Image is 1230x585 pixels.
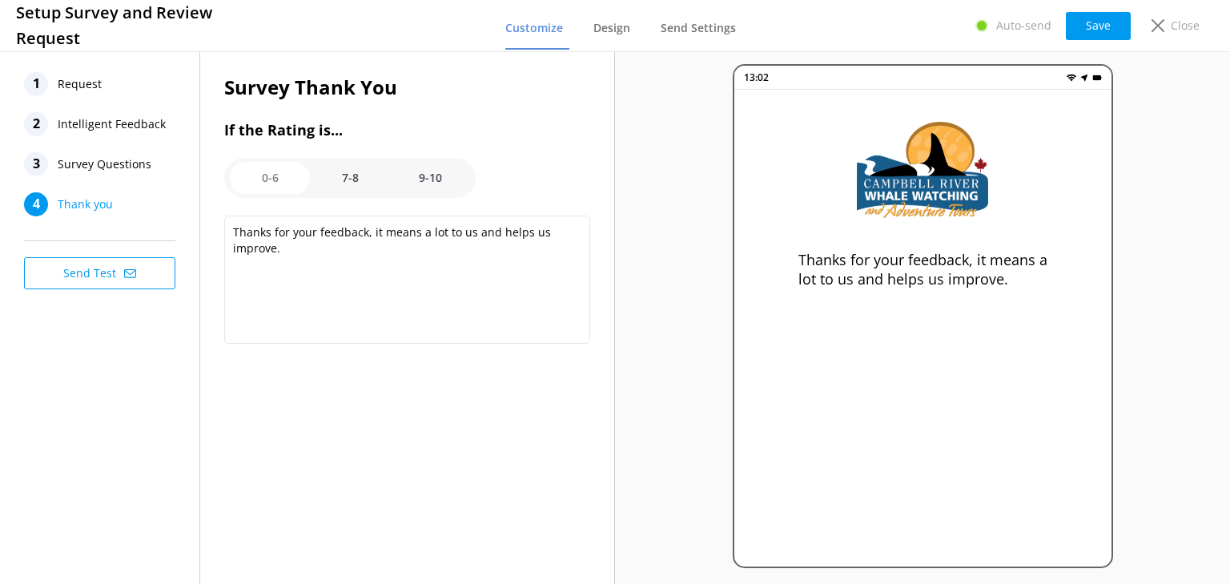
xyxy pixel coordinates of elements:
[24,152,48,176] div: 3
[661,20,736,36] span: Send Settings
[24,192,48,216] div: 4
[857,122,988,218] img: 654-1741904015.png
[1171,17,1200,34] p: Close
[310,162,390,194] option: 7-8
[996,17,1051,34] p: Auto-send
[24,257,175,289] button: Send Test
[58,192,113,216] span: Thank you
[744,70,769,85] p: 13:02
[1079,73,1089,83] img: near-me.png
[230,162,310,194] option: 0-6
[224,119,590,142] h3: If the Rating is...
[58,72,102,96] span: Request
[224,216,590,344] textarea: Thanks for your feedback, it means a lot to us and helps us improve.
[1092,73,1102,83] img: battery.png
[24,112,48,136] div: 2
[505,20,563,36] span: Customize
[1067,73,1076,83] img: wifi.png
[390,162,470,194] option: 9-10
[24,72,48,96] div: 1
[798,250,1047,288] p: Thanks for your feedback, it means a lot to us and helps us improve.
[224,72,590,103] h2: Survey Thank You
[1066,12,1131,40] button: Save
[593,20,630,36] span: Design
[58,112,166,136] span: Intelligent Feedback
[58,152,151,176] span: Survey Questions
